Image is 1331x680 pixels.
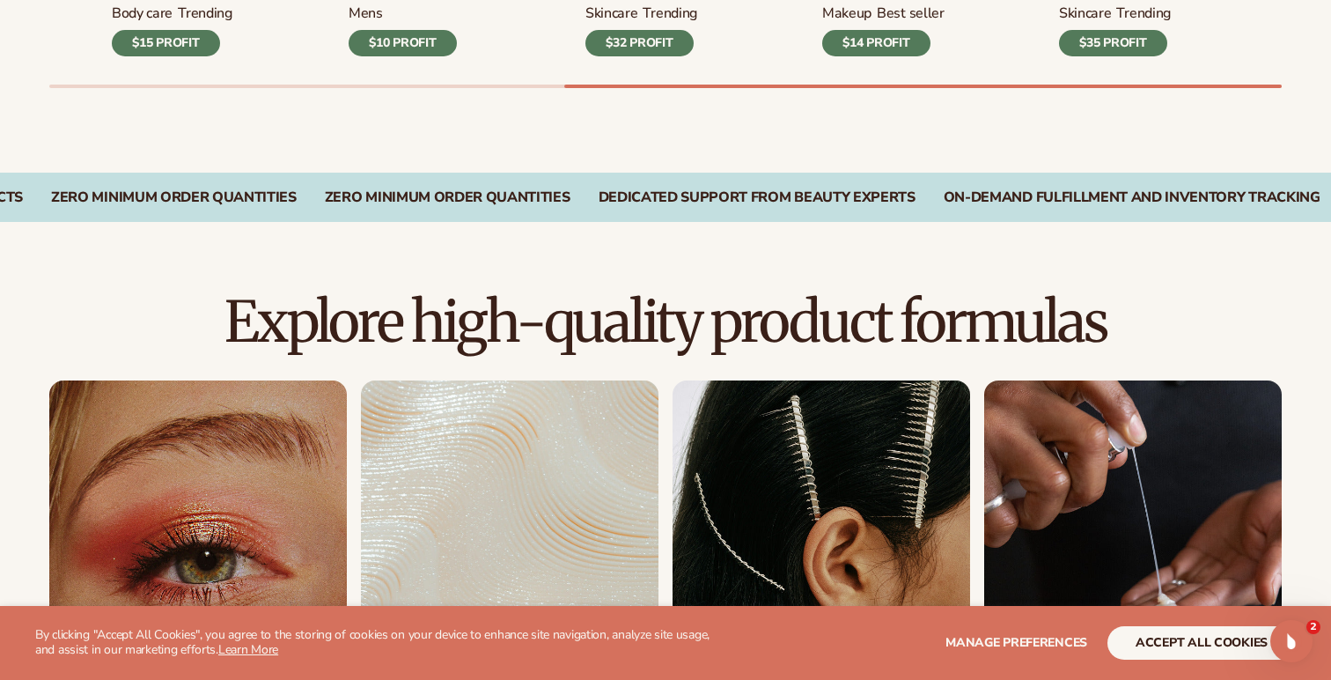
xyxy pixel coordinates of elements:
div: MAKEUP [822,4,871,23]
div: mens [349,4,383,23]
div: Zero Minimum Order QuantitieS [325,189,570,206]
a: Learn More [218,641,278,658]
div: $35 PROFIT [1059,30,1167,56]
button: Manage preferences [945,626,1087,660]
div: SKINCARE [585,4,637,23]
div: SKINCARE [1059,4,1111,23]
h2: Explore high-quality product formulas [49,292,1282,351]
div: Zero Minimum Order QuantitieS [51,189,297,206]
div: On-Demand Fulfillment and Inventory Tracking [944,189,1320,206]
div: BEST SELLER [877,4,945,23]
div: TRENDING [178,4,232,23]
span: 2 [1306,620,1320,634]
span: Manage preferences [945,634,1087,651]
div: $10 PROFIT [349,30,457,56]
div: Dedicated Support From Beauty Experts [599,189,916,206]
div: $32 PROFIT [585,30,694,56]
iframe: Intercom live chat [1270,620,1313,662]
div: TRENDING [1116,4,1170,23]
div: $15 PROFIT [112,30,220,56]
div: $14 PROFIT [822,30,930,56]
button: accept all cookies [1107,626,1296,660]
p: By clicking "Accept All Cookies", you agree to the storing of cookies on your device to enhance s... [35,628,722,658]
div: TRENDING [643,4,696,23]
div: BODY Care [112,4,173,23]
